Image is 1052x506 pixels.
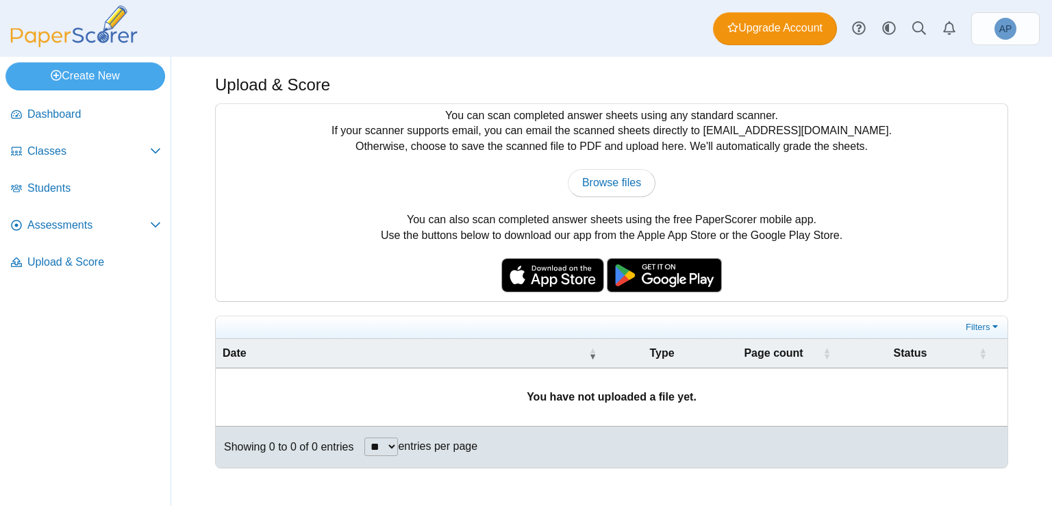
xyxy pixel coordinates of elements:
span: Dashboard [27,107,161,122]
span: Date [223,346,586,361]
a: Filters [962,320,1004,334]
b: You have not uploaded a file yet. [527,391,697,403]
a: Alerts [934,14,964,44]
span: Type [610,346,714,361]
span: Angela Pratt [999,24,1012,34]
a: Upload & Score [5,246,166,279]
a: Assessments [5,210,166,242]
span: Students [27,181,161,196]
span: Page count [727,346,820,361]
a: Students [5,173,166,205]
a: Dashboard [5,99,166,131]
a: PaperScorer [5,38,142,49]
div: You can scan completed answer sheets using any standard scanner. If your scanner supports email, ... [216,104,1007,301]
a: Angela Pratt [971,12,1040,45]
span: Page count : Activate to sort [823,346,831,360]
span: Angela Pratt [994,18,1016,40]
img: google-play-badge.png [607,258,722,292]
span: Classes [27,144,150,159]
span: Browse files [582,177,641,188]
div: Showing 0 to 0 of 0 entries [216,427,353,468]
a: Browse files [568,169,655,197]
span: Upload & Score [27,255,161,270]
h1: Upload & Score [215,73,330,97]
span: Status : Activate to sort [979,346,987,360]
span: Status [844,346,976,361]
a: Create New [5,62,165,90]
img: PaperScorer [5,5,142,47]
span: Upgrade Account [727,21,823,36]
img: apple-store-badge.svg [501,258,604,292]
a: Classes [5,136,166,168]
label: entries per page [398,440,477,452]
a: Upgrade Account [713,12,837,45]
span: Date : Activate to remove sorting [588,346,597,360]
span: Assessments [27,218,150,233]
